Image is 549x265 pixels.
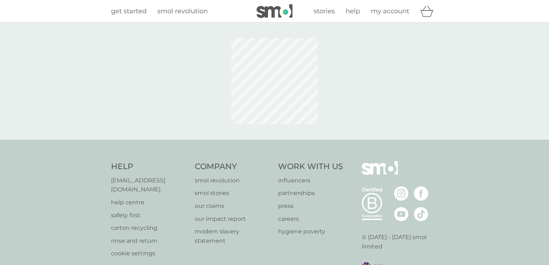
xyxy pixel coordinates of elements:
h4: Help [111,161,188,172]
a: cookie settings [111,249,188,258]
a: hygiene poverty [278,227,343,236]
a: help [346,6,360,17]
a: my account [371,6,409,17]
a: get started [111,6,147,17]
a: press [278,201,343,211]
img: visit the smol Instagram page [394,186,409,201]
span: get started [111,7,147,15]
a: partnerships [278,189,343,198]
img: visit the smol Tiktok page [414,207,428,221]
a: our claims [195,201,271,211]
a: rinse and return [111,236,188,246]
a: smol stories [195,189,271,198]
a: modern slavery statement [195,227,271,245]
a: careers [278,214,343,224]
span: stories [314,7,335,15]
p: © [DATE] - [DATE] smol limited [362,233,438,251]
img: visit the smol Youtube page [394,207,409,221]
img: visit the smol Facebook page [414,186,428,201]
a: safety first [111,211,188,220]
span: my account [371,7,409,15]
img: smol [362,161,398,186]
a: stories [314,6,335,17]
a: our impact report [195,214,271,224]
a: smol revolution [157,6,208,17]
span: smol revolution [157,7,208,15]
h4: Company [195,161,271,172]
a: smol revolution [195,176,271,185]
a: [EMAIL_ADDRESS][DOMAIN_NAME] [111,176,188,194]
a: influencers [278,176,343,185]
a: help centre [111,198,188,207]
img: smol [257,4,292,18]
div: basket [420,4,438,18]
span: help [346,7,360,15]
a: carton recycling [111,223,188,233]
h4: Work With Us [278,161,343,172]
